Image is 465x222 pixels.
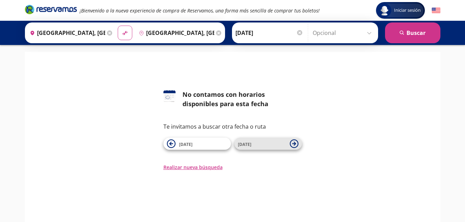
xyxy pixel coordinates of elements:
input: Elegir Fecha [235,24,303,41]
em: ¡Bienvenido a la nueva experiencia de compra de Reservamos, una forma más sencilla de comprar tus... [80,7,320,14]
span: Iniciar sesión [391,7,423,14]
button: [DATE] [234,138,302,150]
input: Opcional [313,24,375,41]
button: Realizar nueva búsqueda [163,164,223,171]
input: Buscar Origen [27,24,105,41]
input: Buscar Destino [136,24,214,41]
button: [DATE] [163,138,231,150]
a: Brand Logo [25,4,77,17]
button: Buscar [385,22,440,43]
span: [DATE] [179,141,193,147]
p: Te invitamos a buscar otra fecha o ruta [163,122,302,131]
div: No contamos con horarios disponibles para esta fecha [182,90,302,109]
button: English [432,6,440,15]
i: Brand Logo [25,4,77,15]
span: [DATE] [238,141,251,147]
